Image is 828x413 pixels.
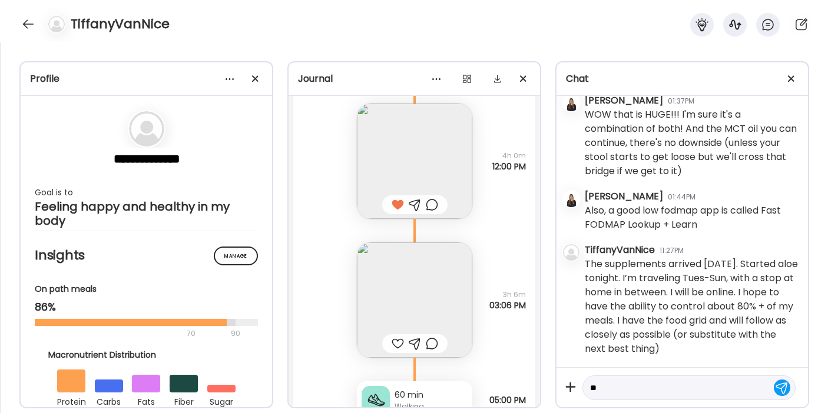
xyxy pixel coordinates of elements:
[563,244,579,261] img: bg-avatar-default.svg
[129,111,164,146] img: bg-avatar-default.svg
[585,243,655,257] div: TiffanyVanNice
[35,327,227,341] div: 70
[35,199,258,228] div: Feeling happy and healthy in my body
[298,72,531,86] div: Journal
[489,395,526,405] span: 05:00 PM
[492,161,526,172] span: 12:00 PM
[585,94,663,108] div: [PERSON_NAME]
[395,401,468,412] div: Walking
[357,242,472,358] img: images%2FZgJF31Rd8kYhOjF2sNOrWQwp2zj1%2Fhsad8eVPRyb4aCe3TuxM%2F3dOS0lfEmEs9A7VX6w7o_240
[230,327,241,341] div: 90
[585,204,799,232] div: Also, a good low fodmap app is called Fast FODMAP Lookup + Learn
[489,289,526,300] span: 3h 6m
[57,392,85,409] div: protein
[357,104,472,219] img: images%2FZgJF31Rd8kYhOjF2sNOrWQwp2zj1%2FZ7kPAzfLwNpG1meMCrkx%2FUqFSO5UCW8EQReDcBbSg_240
[563,95,579,111] img: avatars%2Fkjfl9jNWPhc7eEuw3FeZ2kxtUMH3
[35,300,258,314] div: 86%
[492,151,526,161] span: 4h 0m
[207,392,236,409] div: sugar
[489,300,526,311] span: 03:06 PM
[35,247,258,264] h2: Insights
[566,72,799,86] div: Chat
[668,192,695,202] div: 01:44PM
[660,245,684,256] div: 11:27PM
[563,191,579,207] img: avatars%2Fkjfl9jNWPhc7eEuw3FeZ2kxtUMH3
[585,108,799,178] div: WOW that is HUGE!!! I'm sure it's a combination of both! And the MCT oil you can continue, there'...
[35,185,258,199] div: Goal is to
[71,15,170,34] h4: TiffanyVanNice
[585,189,663,204] div: [PERSON_NAME]
[585,257,799,356] div: The supplements arrived [DATE]. Started aloe tonight. I’m traveling Tues-Sun, with a stop at home...
[48,16,65,32] img: bg-avatar-default.svg
[668,96,694,106] div: 01:37PM
[132,392,160,409] div: fats
[214,247,258,265] div: Manage
[95,392,123,409] div: carbs
[48,349,245,361] div: Macronutrient Distribution
[30,72,263,86] div: Profile
[35,283,258,295] div: On path meals
[170,392,198,409] div: fiber
[395,389,468,401] div: 60 min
